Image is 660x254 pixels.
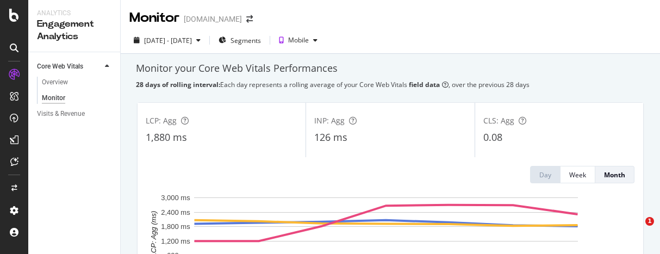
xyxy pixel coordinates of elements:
[623,217,649,243] iframe: Intercom live chat
[42,77,113,88] a: Overview
[37,61,102,72] a: Core Web Vitals
[42,92,65,104] div: Monitor
[37,108,113,120] a: Visits & Revenue
[146,115,177,126] span: LCP: Agg
[595,166,634,183] button: Month
[37,61,83,72] div: Core Web Vitals
[214,32,265,49] button: Segments
[136,80,645,89] div: Each day represents a rolling average of your Core Web Vitals , over the previous 28 days
[144,36,192,45] span: [DATE] - [DATE]
[569,170,586,179] div: Week
[409,80,440,89] b: field data
[561,166,595,183] button: Week
[136,80,220,89] b: 28 days of rolling interval:
[645,217,654,226] span: 1
[42,77,68,88] div: Overview
[129,32,205,49] button: [DATE] - [DATE]
[530,166,561,183] button: Day
[161,194,190,202] text: 3,000 ms
[231,36,261,45] span: Segments
[161,237,190,245] text: 1,200 ms
[37,9,111,18] div: Analytics
[161,208,190,216] text: 2,400 ms
[37,18,111,43] div: Engagement Analytics
[539,170,551,179] div: Day
[184,14,242,24] div: [DOMAIN_NAME]
[246,15,253,23] div: arrow-right-arrow-left
[275,32,322,49] button: Mobile
[129,9,179,27] div: Monitor
[288,37,309,44] div: Mobile
[42,92,113,104] a: Monitor
[161,222,190,231] text: 1,800 ms
[483,131,502,144] span: 0.08
[483,115,514,126] span: CLS: Agg
[146,131,187,144] span: 1,880 ms
[604,170,625,179] div: Month
[136,61,645,76] div: Monitor your Core Web Vitals Performances
[314,131,347,144] span: 126 ms
[37,108,85,120] div: Visits & Revenue
[314,115,345,126] span: INP: Agg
